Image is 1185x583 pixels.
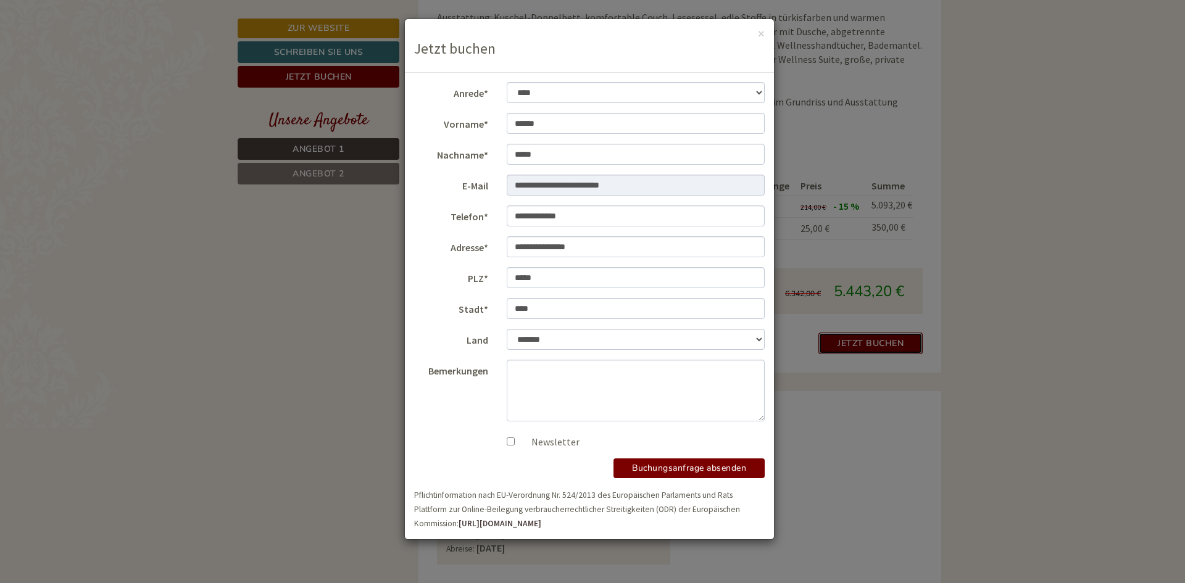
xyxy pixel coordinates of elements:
[405,175,497,193] label: E-Mail
[301,76,468,86] div: Sie
[405,360,497,378] label: Bemerkungen
[405,236,497,255] label: Adresse*
[405,113,497,131] label: Vorname*
[295,73,477,111] div: Gibt es eine Ladesäule für E-Fahrzeuge?
[412,325,486,347] button: Senden
[405,144,497,162] label: Nachname*
[414,41,765,57] h3: Jetzt buchen
[613,458,765,478] button: Buchungsanfrage absenden
[9,33,196,71] div: Guten Tag, wie können wir Ihnen helfen?
[405,298,497,316] label: Stadt*
[459,518,541,529] a: [URL][DOMAIN_NAME]
[405,329,497,347] label: Land
[19,60,190,68] small: 16:43
[414,490,740,529] small: Pflichtinformation nach EU-Verordnung Nr. 524/2013 des Europäischen Parlaments und Rats Plattform...
[221,9,265,30] div: [DATE]
[301,100,468,109] small: 16:44
[758,27,765,40] button: ×
[19,36,190,46] div: [GEOGRAPHIC_DATA]
[519,435,580,449] label: Newsletter
[405,82,497,101] label: Anrede*
[405,205,497,224] label: Telefon*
